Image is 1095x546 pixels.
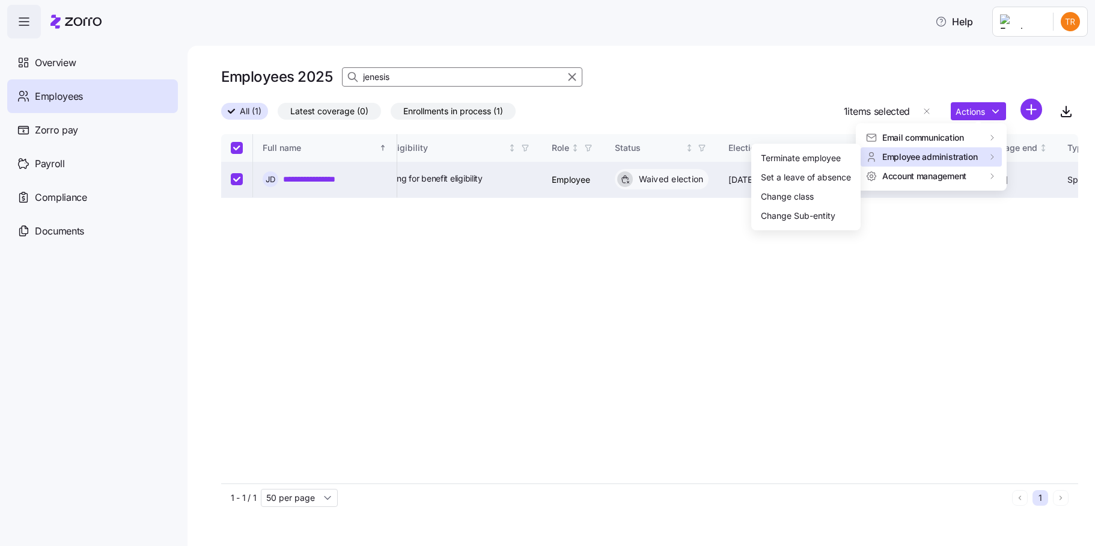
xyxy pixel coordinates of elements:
[266,176,275,183] span: J D
[635,173,704,185] span: Waived election
[379,173,483,185] span: Waiting for benefit eligibility
[728,174,755,186] span: [DATE]
[882,151,978,163] span: Employee administration
[761,190,814,203] div: Change class
[761,171,851,184] div: Set a leave of absence
[231,173,243,185] input: Select record 1
[882,170,966,182] span: Account management
[882,132,964,144] span: Email communication
[761,209,835,222] div: Change Sub-entity
[1067,174,1095,186] span: Special
[761,152,841,165] div: Terminate employee
[542,162,605,198] td: Employee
